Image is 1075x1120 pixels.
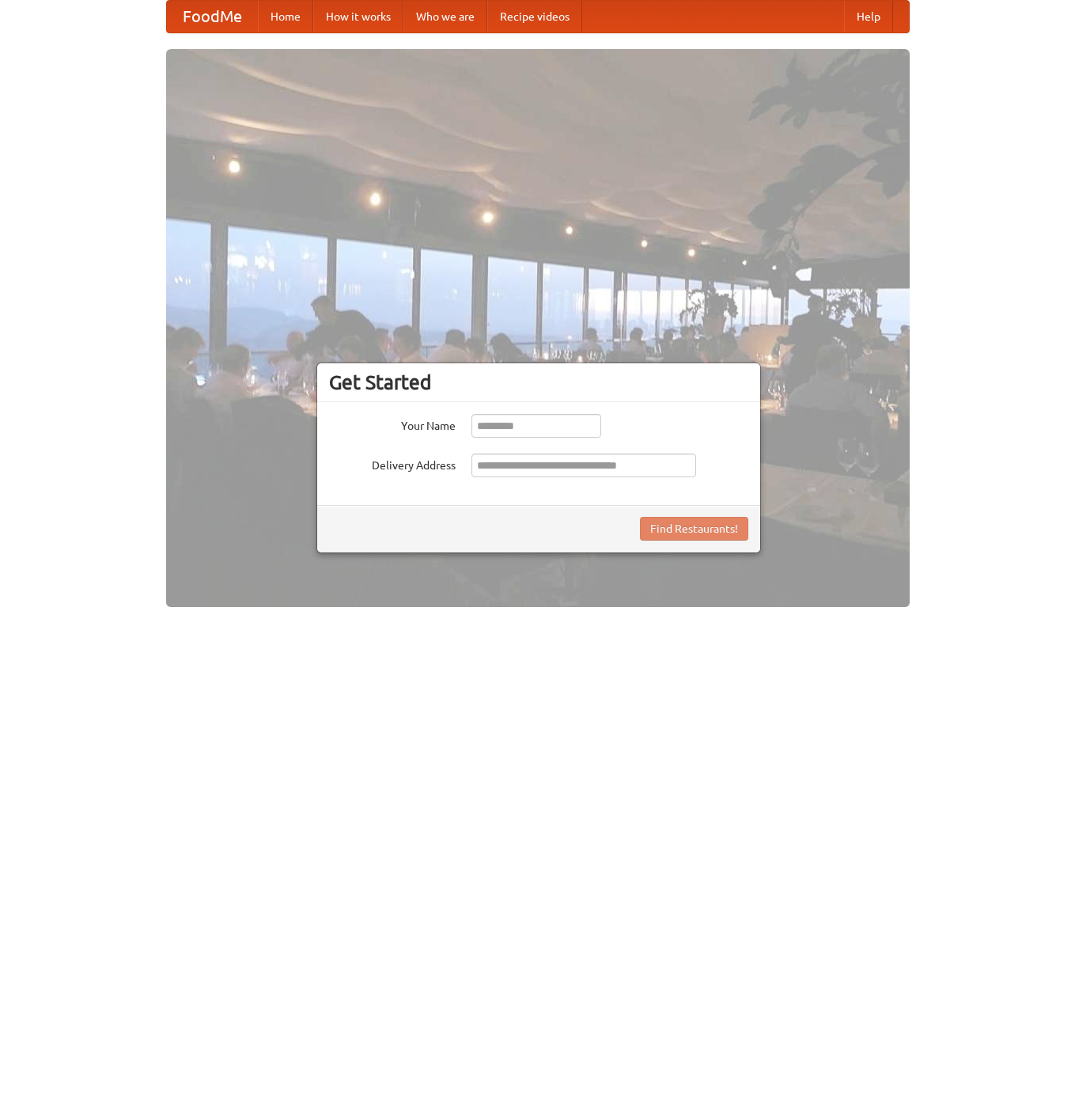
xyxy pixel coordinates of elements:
[329,454,456,473] label: Delivery Address
[487,1,582,32] a: Recipe videos
[403,1,487,32] a: Who we are
[313,1,403,32] a: How it works
[844,1,893,32] a: Help
[167,1,258,32] a: FoodMe
[329,414,456,434] label: Your Name
[329,370,748,394] h3: Get Started
[258,1,313,32] a: Home
[640,517,748,541] button: Find Restaurants!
